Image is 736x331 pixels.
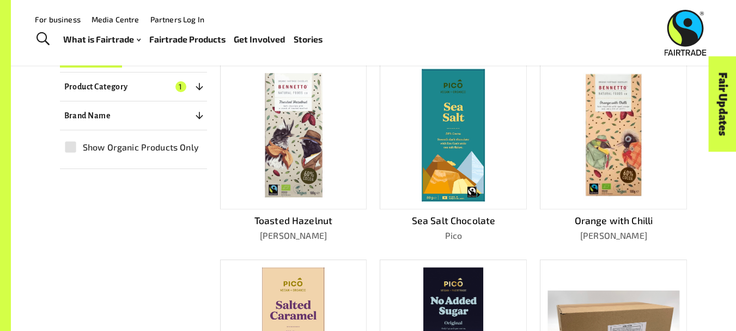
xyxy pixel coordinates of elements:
[540,229,687,242] p: [PERSON_NAME]
[540,213,687,227] p: Orange with Chilli
[29,26,56,53] a: Toggle Search
[35,15,81,24] a: For business
[220,213,367,227] p: Toasted Hazelnut
[380,213,527,227] p: Sea Salt Chocolate
[83,141,199,154] span: Show Organic Products Only
[150,15,204,24] a: Partners Log In
[380,229,527,242] p: Pico
[294,32,323,47] a: Stories
[220,61,367,242] a: Toasted Hazelnut[PERSON_NAME]
[540,61,687,242] a: Orange with Chilli[PERSON_NAME]
[63,32,141,47] a: What is Fairtrade
[64,80,128,93] p: Product Category
[149,32,226,47] a: Fairtrade Products
[234,32,285,47] a: Get Involved
[92,15,139,24] a: Media Centre
[380,61,527,242] a: Sea Salt ChocolatePico
[60,77,207,97] button: Product Category
[665,10,707,56] img: Fairtrade Australia New Zealand logo
[60,106,207,125] button: Brand Name
[175,81,186,92] span: 1
[220,229,367,242] p: [PERSON_NAME]
[64,109,111,122] p: Brand Name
